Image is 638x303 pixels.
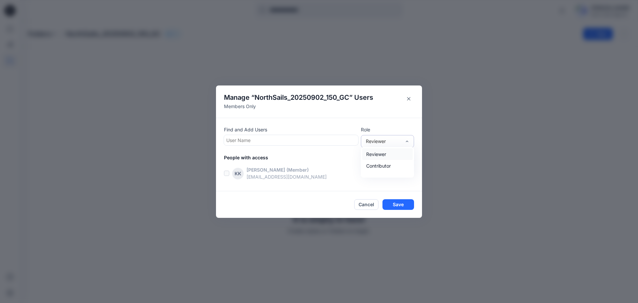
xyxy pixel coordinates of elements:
[247,173,390,180] p: [EMAIL_ADDRESS][DOMAIN_NAME]
[247,166,285,173] p: [PERSON_NAME]
[255,93,349,101] span: NorthSails_20250902_150_GC
[382,199,414,210] button: Save
[286,166,309,173] p: (Member)
[232,168,244,180] div: KK
[366,138,401,145] div: Reviewer
[361,126,414,133] p: Role
[224,154,422,161] p: People with access
[354,199,378,210] button: Cancel
[362,160,413,172] div: Contributor
[224,93,373,101] h4: Manage “ ” Users
[224,126,358,133] p: Find and Add Users
[403,93,414,104] button: Close
[224,103,373,110] p: Members Only
[362,148,413,160] div: Reviewer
